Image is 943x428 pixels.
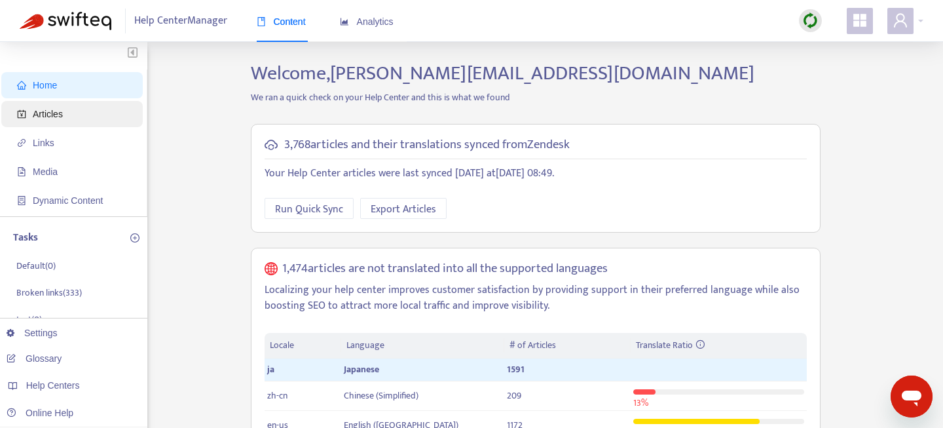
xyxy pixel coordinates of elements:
[17,138,26,147] span: link
[17,196,26,205] span: container
[130,233,139,243] span: plus-circle
[265,333,342,359] th: Locale
[344,362,379,377] span: Japanese
[341,333,504,359] th: Language
[7,408,73,418] a: Online Help
[852,12,868,28] span: appstore
[241,90,830,104] p: We ran a quick check on your Help Center and this is what we found
[265,138,278,151] span: cloud-sync
[340,17,349,26] span: area-chart
[20,12,111,30] img: Swifteq
[26,380,80,391] span: Help Centers
[344,388,418,403] span: Chinese (Simplified)
[16,286,82,300] p: Broken links ( 333 )
[257,17,266,26] span: book
[284,138,570,153] h5: 3,768 articles and their translations synced from Zendesk
[504,333,631,359] th: # of Articles
[7,353,62,364] a: Glossary
[257,16,306,27] span: Content
[17,109,26,119] span: account-book
[802,12,819,29] img: sync.dc5367851b00ba804db3.png
[7,328,58,338] a: Settings
[265,282,807,314] p: Localizing your help center improves customer satisfaction by providing support in their preferre...
[33,80,57,90] span: Home
[371,201,436,218] span: Export Articles
[275,201,343,218] span: Run Quick Sync
[33,138,54,148] span: Links
[17,167,26,176] span: file-image
[17,81,26,90] span: home
[33,109,63,119] span: Articles
[33,195,103,206] span: Dynamic Content
[507,388,521,403] span: 209
[16,313,42,326] p: test ( 0 )
[265,166,807,182] p: Your Help Center articles were last synced [DATE] at [DATE] 08:49 .
[267,388,287,403] span: zh-cn
[267,362,274,377] span: ja
[633,395,648,410] span: 13 %
[891,376,933,418] iframe: 開啟傳訊視窗按鈕
[265,262,278,277] span: global
[33,166,58,177] span: Media
[893,12,908,28] span: user
[16,259,56,273] p: Default ( 0 )
[507,362,525,377] span: 1591
[134,9,227,33] span: Help Center Manager
[282,262,608,277] h5: 1,474 articles are not translated into all the supported languages
[360,198,447,219] button: Export Articles
[636,338,801,353] div: Translate Ratio
[340,16,394,27] span: Analytics
[265,198,354,219] button: Run Quick Sync
[13,230,38,246] p: Tasks
[251,57,754,90] span: Welcome, [PERSON_NAME][EMAIL_ADDRESS][DOMAIN_NAME]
